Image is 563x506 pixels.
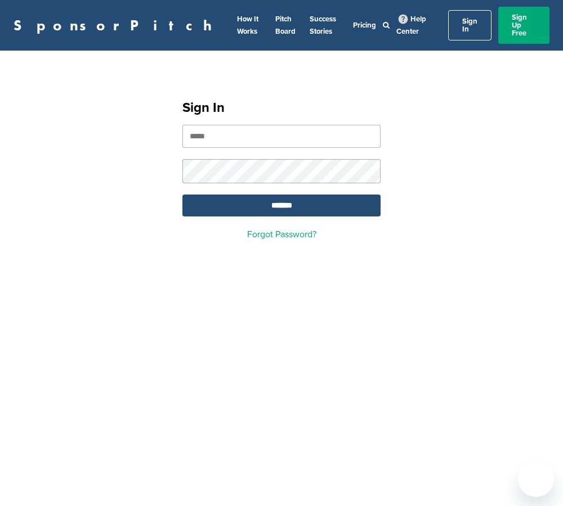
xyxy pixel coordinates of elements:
a: Sign Up Free [498,7,549,44]
a: SponsorPitch [14,18,219,33]
a: Pitch Board [275,15,296,36]
a: Forgot Password? [247,229,316,240]
a: How It Works [237,15,258,36]
a: Success Stories [310,15,336,36]
a: Pricing [353,21,376,30]
iframe: Button to launch messaging window [518,461,554,497]
a: Help Center [396,12,426,38]
a: Sign In [448,10,491,40]
h1: Sign In [182,98,381,118]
